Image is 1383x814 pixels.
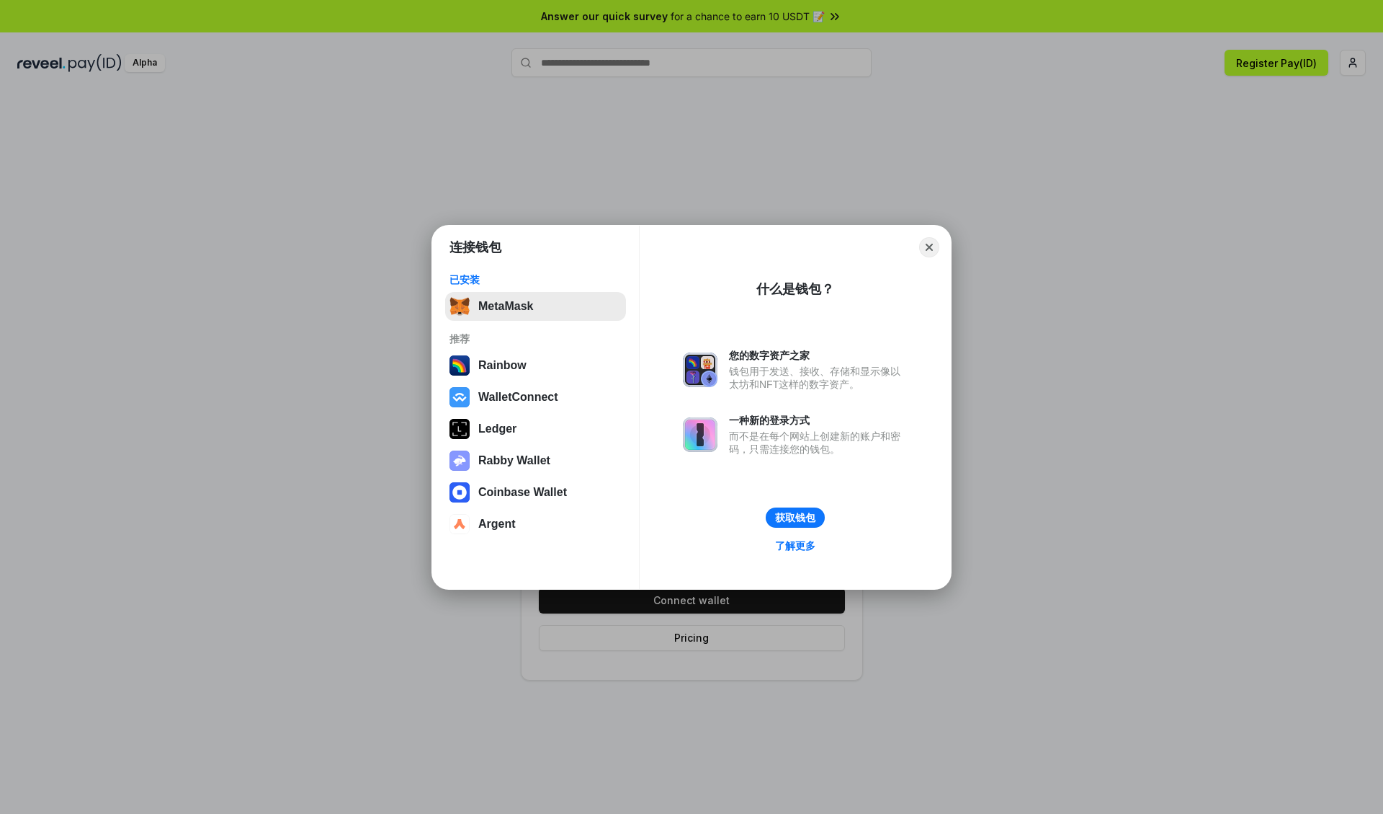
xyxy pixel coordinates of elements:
[445,415,626,443] button: Ledger
[729,365,908,391] div: 钱包用于发送、接收、存储和显示像以太坊和NFT这样的数字资产。
[683,353,717,387] img: svg+xml,%3Csvg%20xmlns%3D%22http%3A%2F%2Fwww.w3.org%2F2000%2Fsvg%22%20fill%3D%22none%22%20viewBox...
[445,510,626,539] button: Argent
[449,273,622,286] div: 已安装
[449,332,622,345] div: 推荐
[478,454,550,467] div: Rabby Wallet
[729,430,908,456] div: 而不是在每个网站上创建新的账户和密码，只需连接您的钱包。
[729,414,908,427] div: 一种新的登录方式
[445,292,626,321] button: MetaMask
[919,237,939,257] button: Close
[445,351,626,380] button: Rainbow
[449,451,470,471] img: svg+xml,%3Csvg%20xmlns%3D%22http%3A%2F%2Fwww.w3.org%2F2000%2Fsvg%22%20fill%3D%22none%22%20viewBox...
[478,423,516,435] div: Ledger
[449,419,470,439] img: svg+xml,%3Csvg%20xmlns%3D%22http%3A%2F%2Fwww.w3.org%2F2000%2Fsvg%22%20width%3D%2228%22%20height%3...
[478,300,533,313] div: MetaMask
[449,239,501,256] h1: 连接钱包
[478,518,516,531] div: Argent
[478,391,558,404] div: WalletConnect
[449,482,470,503] img: svg+xml,%3Csvg%20width%3D%2228%22%20height%3D%2228%22%20viewBox%3D%220%200%2028%2028%22%20fill%3D...
[683,417,717,452] img: svg+xml,%3Csvg%20xmlns%3D%22http%3A%2F%2Fwww.w3.org%2F2000%2Fsvg%22%20fill%3D%22none%22%20viewBox...
[449,387,470,407] img: svg+xml,%3Csvg%20width%3D%2228%22%20height%3D%2228%22%20viewBox%3D%220%200%2028%2028%22%20fill%3D...
[775,511,815,524] div: 获取钱包
[449,296,470,317] img: svg+xml,%3Csvg%20fill%3D%22none%22%20height%3D%2233%22%20viewBox%3D%220%200%2035%2033%22%20width%...
[478,359,527,372] div: Rainbow
[729,349,908,362] div: 您的数字资产之家
[445,478,626,507] button: Coinbase Wallet
[766,536,824,555] a: 了解更多
[449,514,470,534] img: svg+xml,%3Csvg%20width%3D%2228%22%20height%3D%2228%22%20viewBox%3D%220%200%2028%2028%22%20fill%3D...
[766,508,825,528] button: 获取钱包
[445,383,626,412] button: WalletConnect
[445,446,626,475] button: Rabby Wallet
[449,355,470,376] img: svg+xml,%3Csvg%20width%3D%22120%22%20height%3D%22120%22%20viewBox%3D%220%200%20120%20120%22%20fil...
[775,539,815,552] div: 了解更多
[756,280,834,298] div: 什么是钱包？
[478,486,567,499] div: Coinbase Wallet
